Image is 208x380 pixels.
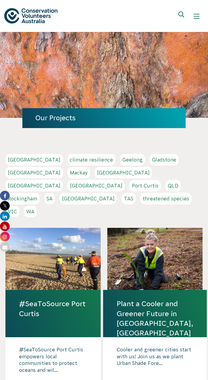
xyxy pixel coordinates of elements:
[4,8,57,24] img: logo.svg
[5,167,63,178] a: [GEOGRAPHIC_DATA]
[117,299,193,338] a: Plant a Cooler and Greener Future in [GEOGRAPHIC_DATA], [GEOGRAPHIC_DATA]
[120,154,145,165] a: Geelong
[5,154,63,165] a: [GEOGRAPHIC_DATA]
[189,9,204,24] button: Show mobile navigation menu
[5,206,19,217] a: VIC
[67,154,115,165] a: climate resilience
[60,193,117,204] a: [GEOGRAPHIC_DATA]
[175,9,189,24] button: Expand search box Close search box
[5,193,40,204] a: Rockingham
[19,299,87,318] a: #SeaToSource Port Curtis
[122,193,136,204] a: TAS
[67,167,90,178] a: Mackay
[19,346,87,376] p: #SeaToSource Port Curtis empowers local communities to protect oceans and wil...
[117,346,193,376] p: Cooler and greener cities start with us! Join us as we plant Urban Shade Fore...
[24,206,37,217] a: WA
[67,180,125,191] a: [GEOGRAPHIC_DATA]
[5,180,63,191] a: [GEOGRAPHIC_DATA]
[140,193,192,204] a: threatened species
[165,180,181,191] a: QLD
[35,114,76,122] a: Our Projects
[95,167,152,178] a: [GEOGRAPHIC_DATA]
[44,193,55,204] a: SA
[150,154,179,165] a: Gladstone
[129,180,161,191] a: Port Curtis
[178,11,186,21] span: Expand search box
